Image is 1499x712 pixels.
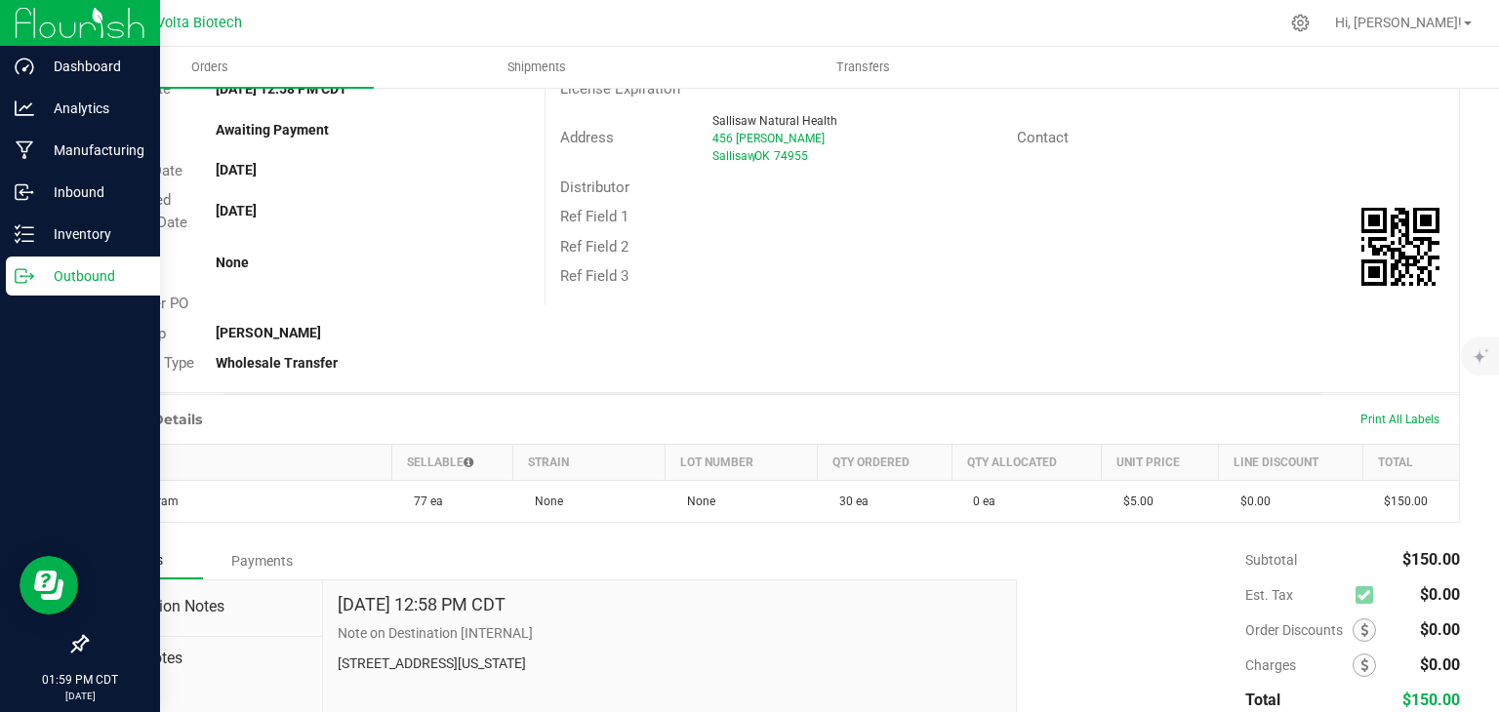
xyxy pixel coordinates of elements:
span: Ref Field 1 [560,208,628,225]
span: 0 ea [963,494,995,508]
inline-svg: Outbound [15,266,34,286]
inline-svg: Inventory [15,224,34,244]
th: Sellable [392,444,513,480]
th: Qty Ordered [818,444,952,480]
span: Print All Labels [1360,413,1439,426]
p: [DATE] [9,689,151,703]
strong: [PERSON_NAME] [216,325,321,340]
p: Inbound [34,180,151,204]
th: Qty Allocated [952,444,1102,480]
a: Shipments [374,47,701,88]
span: $5.00 [1114,494,1154,508]
iframe: Resource center [20,556,78,614]
inline-svg: Analytics [15,99,34,118]
span: $0.00 [1420,620,1460,639]
span: Address [560,129,614,146]
div: Manage settings [1288,14,1313,32]
span: $0.00 [1231,494,1271,508]
strong: [DATE] 12:58 PM CDT [216,81,347,97]
span: $0.00 [1420,655,1460,674]
span: Sallisaw [712,149,756,163]
strong: [DATE] [216,162,257,178]
th: Unit Price [1102,444,1219,480]
span: Subtotal [1245,552,1297,568]
span: Orders [165,59,255,76]
th: Total [1362,444,1459,480]
span: Sallisaw Natural Health [712,114,837,128]
span: License Expiration [560,80,680,98]
span: Calculate excise tax [1356,581,1382,608]
span: , [752,149,754,163]
a: Transfers [701,47,1028,88]
p: Note on Destination [INTERNAL] [338,623,1001,644]
span: Charges [1245,657,1353,673]
th: Lot Number [666,444,818,480]
span: Hi, [PERSON_NAME]! [1335,15,1462,30]
span: 74955 [774,149,808,163]
inline-svg: Dashboard [15,57,34,76]
p: Analytics [34,97,151,120]
inline-svg: Manufacturing [15,140,34,160]
span: $150.00 [1402,550,1460,569]
span: None [525,494,563,508]
span: $0.00 [1420,585,1460,604]
a: Orders [47,47,374,88]
p: Outbound [34,264,151,288]
span: Distributor [560,178,629,196]
span: Order Notes [101,647,307,670]
h4: [DATE] 12:58 PM CDT [338,595,506,614]
span: Ref Field 3 [560,267,628,285]
span: Total [1245,691,1280,709]
img: Scan me! [1361,208,1439,286]
span: Order Discounts [1245,622,1353,638]
span: Volta Biotech [156,15,242,31]
span: Transfers [810,59,916,76]
p: Dashboard [34,55,151,78]
span: Destination Notes [101,595,307,618]
p: 01:59 PM CDT [9,671,151,689]
strong: Awaiting Payment [216,122,329,138]
strong: [DATE] [216,203,257,218]
span: Contact [1017,129,1069,146]
span: $150.00 [1402,691,1460,709]
span: OK [754,149,770,163]
th: Item [88,444,392,480]
qrcode: 00002906 [1361,208,1439,286]
span: 77 ea [404,494,443,508]
span: $150.00 [1374,494,1428,508]
p: Manufacturing [34,138,151,162]
th: Line Discount [1219,444,1362,480]
span: Shipments [481,59,592,76]
div: Payments [203,543,320,578]
strong: None [216,255,249,270]
inline-svg: Inbound [15,182,34,202]
span: Ref Field 2 [560,238,628,256]
p: Inventory [34,222,151,246]
th: Strain [513,444,666,480]
span: None [677,494,715,508]
span: Est. Tax [1245,587,1348,603]
span: 30 ea [830,494,869,508]
span: 456 [PERSON_NAME] [712,132,825,145]
strong: Wholesale Transfer [216,355,338,371]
